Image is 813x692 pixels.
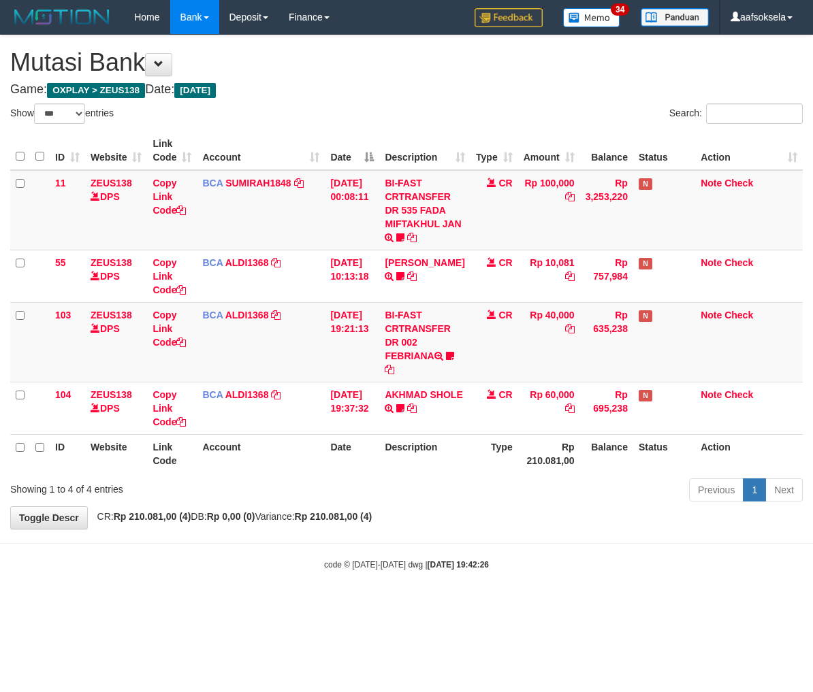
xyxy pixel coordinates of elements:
[294,178,304,188] a: Copy SUMIRAH1848 to clipboard
[91,389,132,400] a: ZEUS138
[379,434,470,473] th: Description
[498,178,512,188] span: CR
[641,8,709,27] img: panduan.png
[10,477,329,496] div: Showing 1 to 4 of 4 entries
[518,250,580,302] td: Rp 10,081
[10,7,114,27] img: MOTION_logo.png
[271,389,281,400] a: Copy ALDI1368 to clipboard
[271,310,281,320] a: Copy ALDI1368 to clipboard
[153,310,186,348] a: Copy Link Code
[563,8,620,27] img: Button%20Memo.svg
[379,131,470,170] th: Description: activate to sort column ascending
[743,478,766,501] a: 1
[639,178,652,190] span: Has Note
[91,511,372,522] span: CR: DB: Variance:
[407,232,417,243] a: Copy BI-FAST CRTRANSFER DR 535 FADA MIFTAKHUL JAN to clipboard
[498,310,512,320] span: CR
[271,257,281,268] a: Copy ALDI1368 to clipboard
[428,560,489,570] strong: [DATE] 19:42:26
[85,434,147,473] th: Website
[695,434,803,473] th: Action
[47,83,145,98] span: OXPLAY > ZEUS138
[639,390,652,401] span: Has Note
[379,302,470,382] td: BI-FAST CRTRANSFER DR 002 FEBRIANA
[55,389,71,400] span: 104
[202,178,223,188] span: BCA
[565,403,575,414] a: Copy Rp 60,000 to clipboard
[153,389,186,427] a: Copy Link Code
[580,302,633,382] td: Rp 635,238
[701,310,722,320] a: Note
[10,49,803,76] h1: Mutasi Bank
[498,257,512,268] span: CR
[701,257,722,268] a: Note
[475,8,543,27] img: Feedback.jpg
[202,389,223,400] span: BCA
[202,310,223,320] span: BCA
[207,511,255,522] strong: Rp 0,00 (0)
[325,170,379,250] td: [DATE] 00:08:11
[147,434,197,473] th: Link Code
[580,131,633,170] th: Balance
[518,131,580,170] th: Amount: activate to sort column ascending
[225,178,291,188] a: SUMIRAH1848
[565,323,575,334] a: Copy Rp 40,000 to clipboard
[114,511,191,522] strong: Rp 210.081,00 (4)
[50,434,85,473] th: ID
[633,434,695,473] th: Status
[85,302,147,382] td: DPS
[385,389,462,400] a: AKHMAD SHOLE
[765,478,803,501] a: Next
[55,178,66,188] span: 11
[325,131,379,170] th: Date: activate to sort column descending
[147,131,197,170] th: Link Code: activate to sort column ascending
[724,178,753,188] a: Check
[325,302,379,382] td: [DATE] 19:21:13
[701,389,722,400] a: Note
[85,250,147,302] td: DPS
[724,310,753,320] a: Check
[55,310,71,320] span: 103
[385,257,464,268] a: [PERSON_NAME]
[10,506,88,529] a: Toggle Descr
[565,271,575,282] a: Copy Rp 10,081 to clipboard
[34,103,85,124] select: Showentries
[724,389,753,400] a: Check
[518,382,580,434] td: Rp 60,000
[379,170,470,250] td: BI-FAST CRTRANSFER DR 535 FADA MIFTAKHUL JAN
[10,103,114,124] label: Show entries
[85,170,147,250] td: DPS
[633,131,695,170] th: Status
[197,131,325,170] th: Account: activate to sort column ascending
[580,170,633,250] td: Rp 3,253,220
[407,403,417,414] a: Copy AKHMAD SHOLE to clipboard
[225,257,269,268] a: ALDI1368
[225,389,269,400] a: ALDI1368
[695,131,803,170] th: Action: activate to sort column ascending
[689,478,744,501] a: Previous
[518,302,580,382] td: Rp 40,000
[225,310,269,320] a: ALDI1368
[706,103,803,124] input: Search:
[385,364,394,375] a: Copy BI-FAST CRTRANSFER DR 002 FEBRIANA to clipboard
[639,310,652,322] span: Has Note
[724,257,753,268] a: Check
[471,434,518,473] th: Type
[50,131,85,170] th: ID: activate to sort column ascending
[10,83,803,97] h4: Game: Date:
[91,257,132,268] a: ZEUS138
[324,560,489,570] small: code © [DATE]-[DATE] dwg |
[565,191,575,202] a: Copy Rp 100,000 to clipboard
[197,434,325,473] th: Account
[153,257,186,295] a: Copy Link Code
[91,178,132,188] a: ZEUS138
[325,434,379,473] th: Date
[580,250,633,302] td: Rp 757,984
[85,131,147,170] th: Website: activate to sort column ascending
[325,382,379,434] td: [DATE] 19:37:32
[55,257,66,268] span: 55
[471,131,518,170] th: Type: activate to sort column ascending
[518,434,580,473] th: Rp 210.081,00
[498,389,512,400] span: CR
[325,250,379,302] td: [DATE] 10:13:18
